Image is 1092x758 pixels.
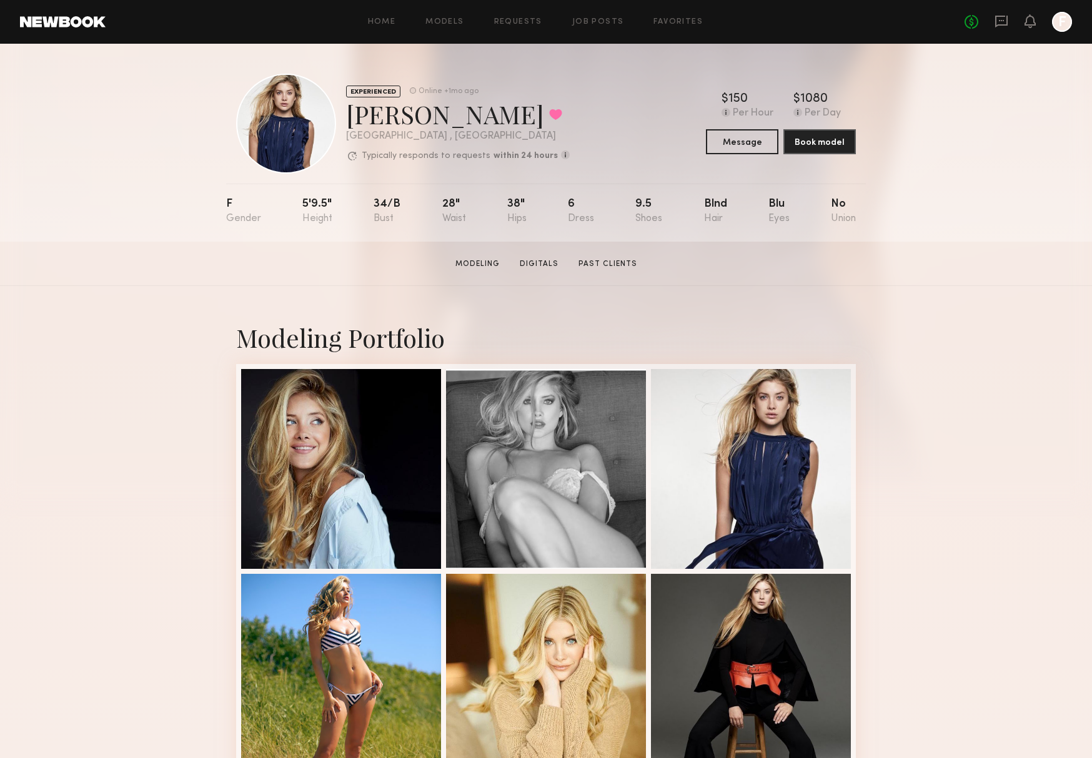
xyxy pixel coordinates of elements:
div: 28" [442,199,466,224]
div: [GEOGRAPHIC_DATA] , [GEOGRAPHIC_DATA] [346,131,570,142]
a: F [1052,12,1072,32]
div: F [226,199,261,224]
a: Home [368,18,396,26]
a: Favorites [653,18,703,26]
div: No [831,199,856,224]
b: within 24 hours [494,152,558,160]
div: EXPERIENCED [346,86,400,97]
div: 38" [507,199,527,224]
div: 5'9.5" [302,199,332,224]
div: 34/b [374,199,400,224]
p: Typically responds to requests [362,152,490,160]
div: 9.5 [635,199,662,224]
div: 150 [728,93,748,106]
div: Blu [768,199,790,224]
a: Past Clients [573,258,642,270]
div: Blnd [704,199,727,224]
div: 6 [568,199,594,224]
div: Per Day [805,108,841,119]
div: $ [793,93,800,106]
a: Digitals [515,258,563,270]
div: Online +1mo ago [419,87,479,96]
button: Message [706,129,778,154]
a: Job Posts [572,18,624,26]
button: Book model [783,129,856,154]
a: Models [425,18,464,26]
a: Modeling [450,258,505,270]
a: Requests [494,18,542,26]
div: [PERSON_NAME] [346,97,570,130]
div: Modeling Portfolio [236,321,856,354]
div: 1080 [800,93,828,106]
div: Per Hour [733,108,773,119]
div: $ [722,93,728,106]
